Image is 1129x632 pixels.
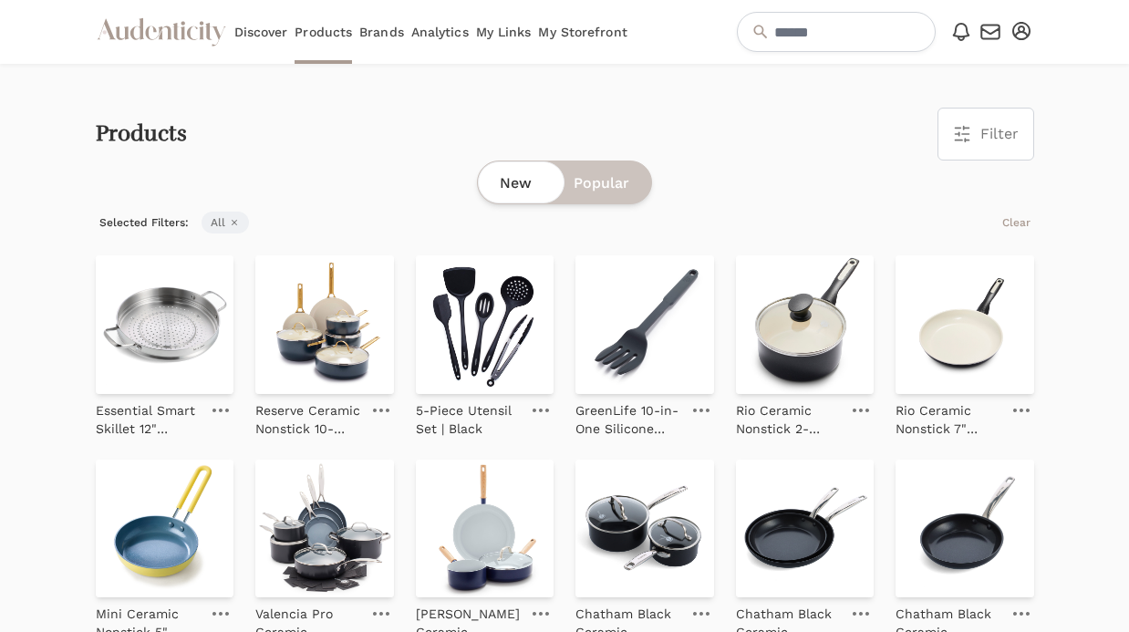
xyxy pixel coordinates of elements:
p: Rio Ceramic Nonstick 7" Frypan | Black [896,401,1001,438]
p: Essential Smart Skillet 12" Steamer Insert [96,401,202,438]
span: Selected Filters: [96,212,192,233]
a: GreenLife 10-in-One Silicone Fork [575,394,681,438]
a: Rio Ceramic Nonstick 2-Quart Saucepan with Lid | Black [736,394,842,438]
a: Essential Smart Skillet 12" Steamer Insert [96,394,202,438]
img: Hudson Ceramic Nonstick 4-Piece Cookware Set | Dark Blue [416,460,554,598]
img: Chatham Black Ceramic Nonstick 1-Quart and 2-Quart Saucepan Set with Lids [575,460,714,598]
img: 5-Piece Utensil Set | Black [416,255,554,394]
a: Rio Ceramic Nonstick 7" Frypan | Black [896,394,1001,438]
img: Chatham Black Ceramic Nonstick 10" and 12" Frypan Set [736,460,875,598]
span: All [202,212,249,233]
span: Popular [574,172,629,194]
h2: Products [96,121,187,147]
p: GreenLife 10-in-One Silicone Fork [575,401,681,438]
img: Chatham Black Ceramic Nonstick 8" Frypan [896,460,1034,598]
img: Mini Ceramic Nonstick 5" Frypan | Yellow [96,460,234,598]
img: Essential Smart Skillet 12" Steamer Insert [96,255,234,394]
a: 5-Piece Utensil Set | Black [416,394,522,438]
img: GreenLife 10-in-One Silicone Fork [575,255,714,394]
a: Reserve Ceramic Nonstick 10-Piece Cookware Set | Twilight with Gold-Tone Handles [255,394,361,438]
img: Valencia Pro Ceramic Nonstick 11-Piece Cookware Set [255,460,394,598]
p: 5-Piece Utensil Set | Black [416,401,522,438]
button: Filter [938,109,1033,160]
button: Clear [999,212,1034,233]
img: Reserve Ceramic Nonstick 10-Piece Cookware Set | Twilight with Gold-Tone Handles [255,255,394,394]
img: Rio Ceramic Nonstick 2-Quart Saucepan with Lid | Black [736,255,875,394]
p: Rio Ceramic Nonstick 2-Quart Saucepan with Lid | Black [736,401,842,438]
p: Reserve Ceramic Nonstick 10-Piece Cookware Set | Twilight with Gold-Tone Handles [255,401,361,438]
img: Rio Ceramic Nonstick 7" Frypan | Black [896,255,1034,394]
span: Filter [980,123,1019,145]
span: New [500,172,532,194]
